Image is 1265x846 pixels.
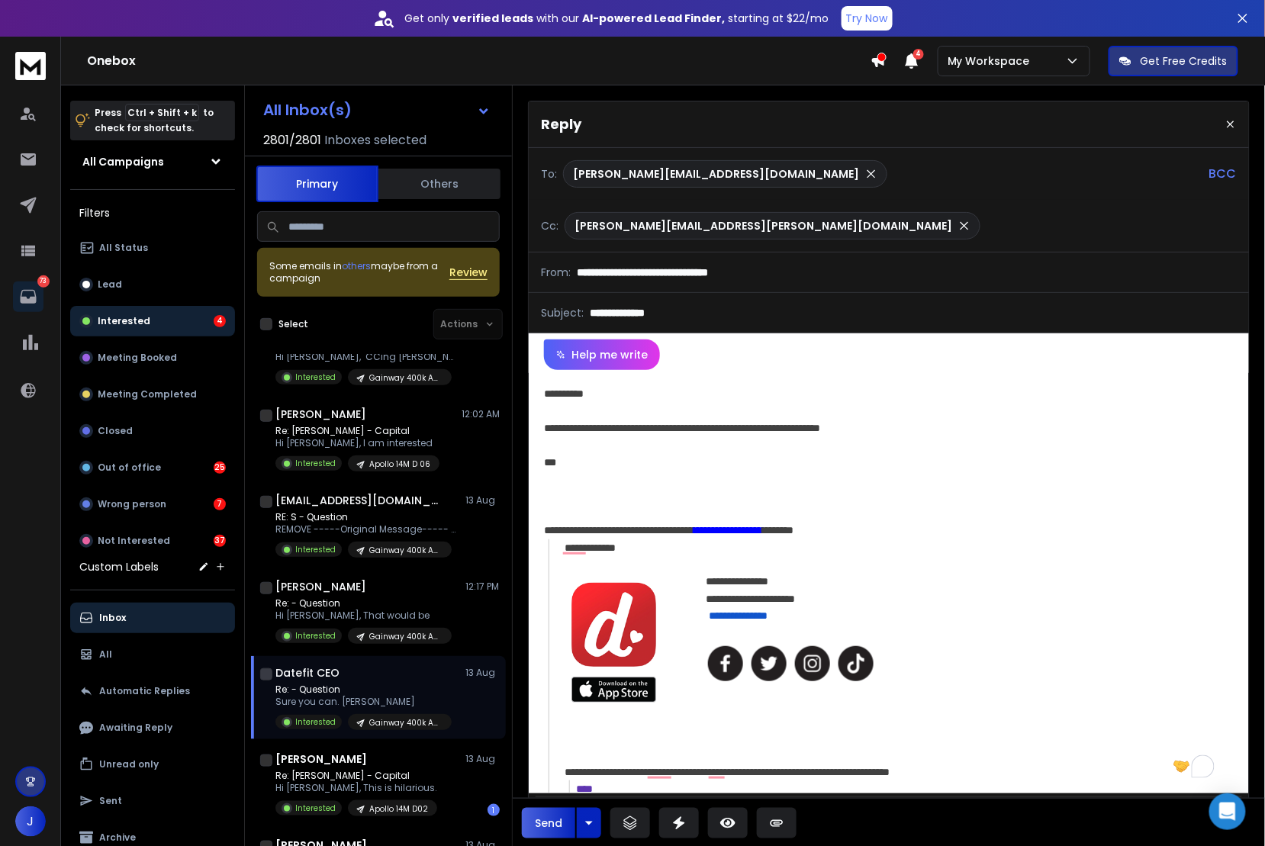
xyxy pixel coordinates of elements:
h3: Filters [70,202,235,224]
p: Hi [PERSON_NAME], This is hilarious. [275,782,437,794]
div: 1 [488,804,500,816]
div: Some emails in maybe from a campaign [269,260,449,285]
button: Awaiting Reply [70,713,235,743]
p: All [99,648,112,661]
button: Automatic Replies [70,676,235,706]
button: Get Free Credits [1109,46,1238,76]
span: Ctrl + Shift + k [125,104,199,121]
button: Others [378,167,501,201]
button: Inbox [70,603,235,633]
p: Sure you can. [PERSON_NAME] [275,696,452,708]
div: To enrich screen reader interactions, please activate Accessibility in Grammarly extension settings [529,370,1249,793]
p: Out of office [98,462,161,474]
p: Interested [98,315,150,327]
h1: [PERSON_NAME] [275,751,367,767]
h1: All Inbox(s) [263,102,352,117]
p: Re: [PERSON_NAME] - Capital [275,425,439,437]
p: 73 [37,275,50,288]
p: Re: - Question [275,684,452,696]
p: Hi [PERSON_NAME], That would be [275,610,452,622]
button: All Status [70,233,235,263]
a: 73 [13,281,43,312]
button: Wrong person7 [70,489,235,520]
p: From: [541,265,571,280]
p: 13 Aug [465,667,500,679]
strong: AI-powered Lead Finder, [583,11,726,26]
p: Automatic Replies [99,685,190,697]
p: Hi [PERSON_NAME], CCing [PERSON_NAME], our [275,351,459,363]
p: RE: S - Question [275,511,459,523]
span: 2801 / 2801 [263,131,321,150]
p: Wrong person [98,498,166,510]
button: Closed [70,416,235,446]
p: All Status [99,242,148,254]
p: Hi [PERSON_NAME], I am interested [275,437,439,449]
h3: Inboxes selected [324,131,426,150]
strong: verified leads [453,11,534,26]
button: Primary [256,166,378,202]
p: Archive [99,832,136,844]
span: others [342,259,371,272]
p: Gainway 400k Apollo (2) --- Re-run [369,717,443,729]
p: Gainway 400k Apollo (1) --- Re-run [369,372,443,384]
div: Open Intercom Messenger [1209,793,1246,830]
p: Gainway 400k Apollo (2) --- Re-run [369,631,443,642]
p: To: [541,166,557,182]
button: Sent [70,786,235,816]
span: Review [449,265,488,280]
p: Try Now [846,11,888,26]
p: 12:02 AM [462,408,500,420]
button: Meeting Completed [70,379,235,410]
div: 7 [214,498,226,510]
button: Try Now [842,6,893,31]
p: Interested [295,372,336,383]
p: Lead [98,278,122,291]
p: Apollo 14M D02 [369,803,428,815]
p: 13 Aug [465,494,500,507]
button: J [15,806,46,837]
button: Lead [70,269,235,300]
img: logo [15,52,46,80]
p: Gainway 400k Apollo (1) --- Re-run [369,545,443,556]
button: Help me write [544,339,660,370]
p: Closed [98,425,133,437]
h1: [PERSON_NAME] [275,407,366,422]
img: 89479a69-82c7-491f-913b-6a172beed892.png [565,577,664,705]
h3: Custom Labels [79,559,159,574]
p: Meeting Booked [98,352,177,364]
button: Send [522,808,575,838]
p: Re: - Question [275,597,452,610]
div: 37 [214,535,226,547]
p: 13 Aug [465,753,500,765]
p: Awaiting Reply [99,722,172,734]
p: Subject: [541,305,584,320]
button: Interested4 [70,306,235,336]
p: Interested [295,458,336,469]
p: Unread only [99,758,159,770]
h1: Onebox [87,52,871,70]
p: Get only with our starting at $22/mo [405,11,829,26]
p: Meeting Completed [98,388,197,400]
p: 12:17 PM [465,581,500,593]
div: 4 [214,315,226,327]
p: REMOVE -----Original Message----- From: [PERSON_NAME] [275,523,459,536]
button: All [70,639,235,670]
button: Not Interested37 [70,526,235,556]
h1: [EMAIL_ADDRESS][DOMAIN_NAME] [275,493,443,508]
p: Sent [99,795,122,807]
p: Press to check for shortcuts. [95,105,214,136]
p: My Workspace [948,53,1036,69]
h1: Datefit CEO [275,665,340,680]
p: Get Free Credits [1141,53,1228,69]
p: Reply [541,114,581,135]
p: Interested [295,544,336,555]
p: Re: [PERSON_NAME] - Capital [275,770,437,782]
p: Inbox [99,612,126,624]
button: Unread only [70,749,235,780]
label: Select [278,318,308,330]
p: Not Interested [98,535,170,547]
p: Apollo 14M D 06 [369,458,430,470]
button: All Campaigns [70,146,235,177]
